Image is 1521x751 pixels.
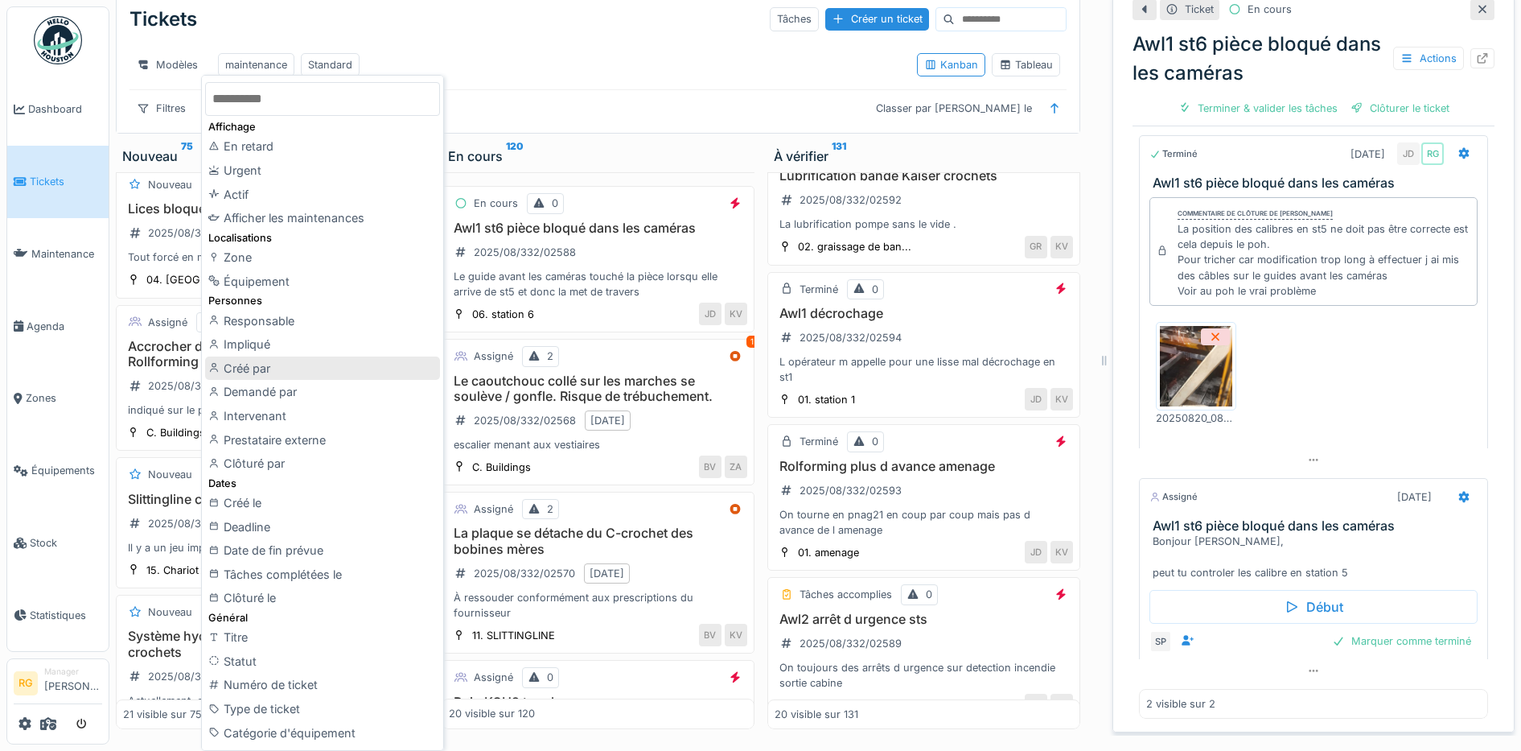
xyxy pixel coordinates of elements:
div: Clôturer le ticket [1344,97,1456,119]
div: BV [699,456,721,478]
div: C. Buildings [146,425,205,440]
div: 01. amenage [798,545,859,560]
div: KV [725,303,747,325]
div: Actions [1393,47,1464,70]
div: escalier menant aux vestiaires [449,437,747,452]
div: 0 [872,282,878,297]
sup: 75 [181,146,193,166]
div: Nouveau [148,605,192,620]
div: 2025/08/332/02568 [474,413,576,428]
div: Localisations [205,230,440,246]
div: KV [1050,236,1073,258]
div: Le guide avant les caméras touché la pièce lorsqu elle arrive de st5 et donc la met de travers [449,269,747,299]
div: Urgent [205,159,440,183]
div: Prestataire externe [205,428,440,452]
div: La lubrification pompe sans le vide . [775,217,1073,232]
div: À vérifier [774,146,1074,166]
div: 2 [547,501,553,517]
div: Ticket [1185,2,1214,17]
div: En retard [205,134,440,159]
div: Deadline [205,515,440,539]
span: Dashboard [28,101,102,117]
img: 34jbfmfywn3t729hw14ktx87vx12 [1160,326,1232,406]
div: Tableau [999,57,1053,72]
span: Stock [30,535,102,551]
div: Début [1149,590,1478,624]
div: 0 [552,196,558,211]
div: 2025/08/332/02559 [148,516,250,531]
div: À ressouder conformément aux prescriptions du fournisseur [449,590,747,621]
div: Manager [44,666,102,678]
div: BV [699,624,721,646]
div: Nouveau [148,467,192,482]
div: KV [1050,541,1073,563]
div: Commentaire de clôture de [PERSON_NAME] [1178,208,1333,220]
div: 2 visible sur 2 [1146,696,1215,712]
div: Assigné [1149,490,1198,504]
div: En cours [474,196,518,211]
div: Standard [308,57,352,72]
div: 15. Chariot de separ... [146,563,253,578]
div: KV [1050,694,1073,716]
div: Tâches [770,7,819,31]
div: 2025/08/332/02589 [800,636,902,651]
div: Assigné [148,315,187,330]
li: [PERSON_NAME] [44,666,102,700]
div: Assigné [474,670,513,685]
div: 02. graissage de ban... [798,239,911,254]
div: 2025/08/332/02593 [800,483,902,498]
div: [DATE] [590,566,624,581]
h3: Bain KOH2 trop bas [449,695,747,710]
div: Bonjour [PERSON_NAME], peut tu controler les calibre en station 5 [1153,534,1481,580]
div: 0 [872,434,878,449]
div: 04. [GEOGRAPHIC_DATA] [146,272,273,287]
div: 20 visible sur 120 [449,707,535,722]
div: GR [1025,236,1047,258]
div: En cours [448,146,748,166]
div: Statut [205,650,440,674]
div: 05. cabine a peintur... [798,698,905,713]
div: JD [1025,541,1047,563]
div: indiqué sur le plan lesquels et où [123,402,421,418]
div: 0 [926,587,932,602]
div: Nouveau [122,146,422,166]
div: L opérateur m appelle pour une lisse mal décrochage en st1 [775,354,1073,385]
div: JD [1025,388,1047,411]
div: JD [699,303,721,325]
div: Affichage [205,119,440,134]
div: 2 [547,349,553,364]
div: Il y a un jeu important sur le [MEDICAL_DATA] sépara [123,540,421,555]
div: Afficher les maintenances [205,206,440,230]
div: 2025/08/332/02577 [148,225,249,241]
div: Awl1 st6 pièce bloqué dans les caméras [1133,30,1494,88]
div: Tout forcé en manuel ouvert, a suivre [123,250,421,265]
h3: Accrocher des extincteurs autour de Rollforming et Upright 1 [123,339,421,369]
div: Catégorie d'équipement [205,721,440,745]
h3: Awl1 décrochage [775,306,1073,321]
div: Assigné [474,349,513,364]
div: La position des calibres en st5 ne doit pas être correcte est cela depuis le poh. Pour tricher ca... [1178,221,1470,299]
h3: La plaque se détache du C-crochet des bobines mères [449,526,747,556]
div: 2025/08/332/02570 [474,566,575,581]
div: [DATE] [1350,146,1385,162]
div: JD [1025,694,1047,716]
span: Équipements [31,463,102,478]
div: 21 visible sur 75 [123,707,202,722]
div: 2025/08/332/02569 [148,669,250,684]
div: Actuellement, cette opération est effectuée manuellement en tapotant dessus (contrainte ergonomiq... [123,693,421,724]
div: Terminé [800,282,838,297]
div: Assigné [474,501,513,517]
span: Maintenance [31,246,102,262]
h3: Awl2 arrêt d urgence sts [775,612,1073,627]
div: [DATE] [590,413,625,428]
div: SP [1149,630,1172,653]
span: Zones [26,390,102,406]
div: Créé le [205,491,440,515]
div: Classer par [PERSON_NAME] le [869,97,1039,120]
div: Clôturé par [205,452,440,476]
div: On toujours des arrêts d urgence sur detection incendie sortie cabine [775,660,1073,691]
span: Statistiques [30,608,102,623]
div: C. Buildings [472,460,531,475]
div: JD [1397,142,1420,165]
div: 2025/08/332/02594 [800,330,902,345]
